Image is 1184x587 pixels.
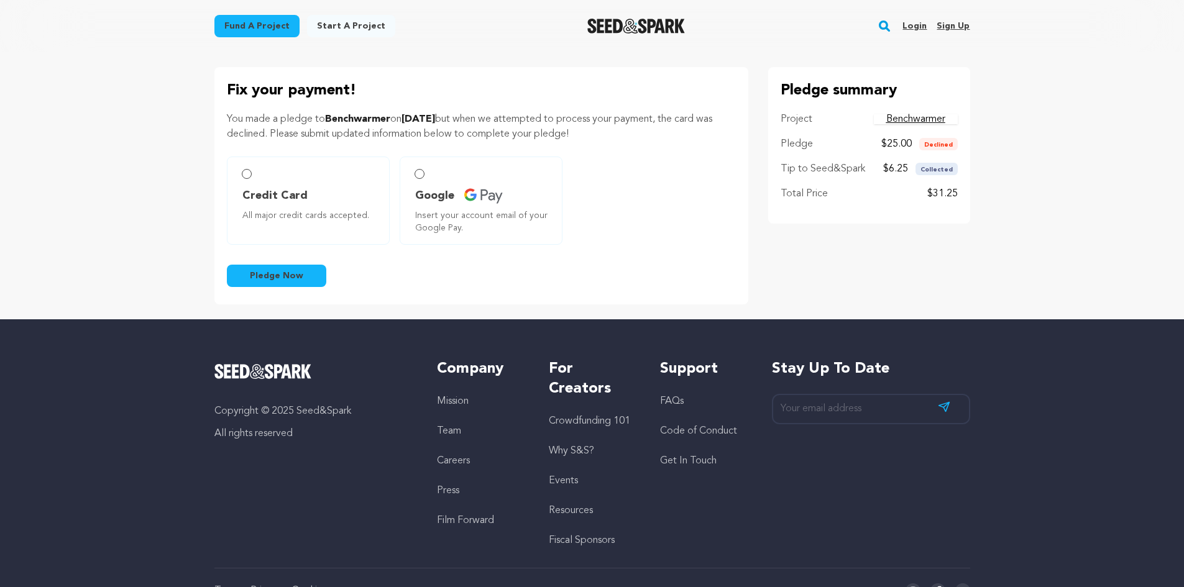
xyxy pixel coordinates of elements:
p: $31.25 [927,186,958,201]
button: Pledge Now [227,265,326,287]
p: You made a pledge to on but when we attempted to process your payment, the card was declined. Ple... [227,112,736,142]
img: Seed&Spark Logo [214,364,312,379]
a: Crowdfunding 101 [549,416,630,426]
img: credit card icons [464,188,503,204]
span: $25.00 [881,139,912,149]
span: $6.25 [883,164,908,174]
a: Sign up [937,16,970,36]
p: Copyright © 2025 Seed&Spark [214,404,413,419]
span: Benchwarmer [325,114,390,124]
input: Your email address [772,394,970,424]
p: Total Price [781,186,828,201]
p: Pledge summary [781,80,958,102]
span: Collected [916,163,958,175]
p: Tip to Seed&Spark [781,162,865,176]
span: Insert your account email of your Google Pay. [415,209,552,234]
p: Project [781,112,812,127]
a: FAQs [660,396,684,406]
a: Film Forward [437,516,494,526]
a: Why S&S? [549,446,594,456]
a: Start a project [307,15,395,37]
img: Seed&Spark Logo Dark Mode [587,19,685,34]
span: Pledge Now [250,270,303,282]
a: Seed&Spark Homepage [214,364,413,379]
span: Credit Card [242,187,308,204]
h5: For Creators [549,359,635,399]
a: Code of Conduct [660,426,737,436]
a: Press [437,486,459,496]
a: Get In Touch [660,456,717,466]
p: Pledge [781,137,813,152]
a: Login [902,16,927,36]
span: [DATE] [402,114,435,124]
h5: Support [660,359,746,379]
a: Benchwarmer [874,114,958,124]
a: Mission [437,396,469,406]
span: Google [415,187,454,204]
h5: Company [437,359,523,379]
a: Resources [549,506,593,516]
a: Seed&Spark Homepage [587,19,685,34]
a: Team [437,426,461,436]
p: Fix your payment! [227,80,736,102]
span: All major credit cards accepted. [242,209,379,222]
span: Declined [919,138,958,150]
p: All rights reserved [214,426,413,441]
a: Events [549,476,578,486]
a: Fiscal Sponsors [549,535,615,545]
a: Careers [437,456,470,466]
h5: Stay up to date [772,359,970,379]
a: Fund a project [214,15,300,37]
